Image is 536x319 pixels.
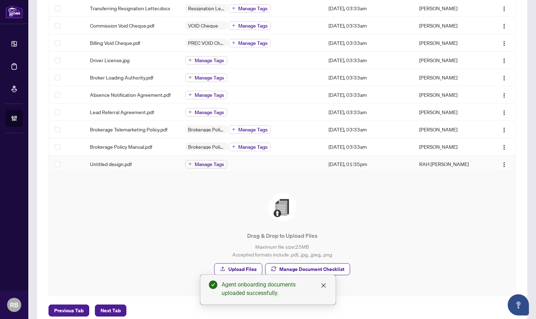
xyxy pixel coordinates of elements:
[498,89,510,100] button: Logo
[323,86,414,104] td: [DATE], 03:33am
[501,127,507,133] img: Logo
[323,155,414,173] td: [DATE], 01:35pm
[498,20,510,31] button: Logo
[501,110,507,116] img: Logo
[238,41,268,46] span: Manage Tags
[321,283,326,288] span: close
[232,41,235,45] span: plus
[188,110,192,114] span: plus
[195,58,224,63] span: Manage Tags
[414,52,485,69] td: [PERSON_NAME]
[54,305,84,316] span: Previous Tab
[232,24,235,27] span: plus
[90,4,170,12] span: Transferring Resignation Letter.docx
[6,5,23,18] img: logo
[195,162,224,167] span: Manage Tags
[498,106,510,118] button: Logo
[323,52,414,69] td: [DATE], 03:33am
[323,69,414,86] td: [DATE], 03:33am
[498,54,510,66] button: Logo
[229,4,271,13] button: Manage Tags
[414,121,485,138] td: [PERSON_NAME]
[229,143,271,151] button: Manage Tags
[185,91,227,99] button: Manage Tags
[188,162,192,166] span: plus
[498,124,510,135] button: Logo
[501,162,507,167] img: Logo
[63,243,501,258] p: Maximum file size: 25 MB Accepted formats include .pdf, .jpg, .jpeg, .png
[95,305,126,317] button: Next Tab
[232,145,235,148] span: plus
[209,280,217,289] span: check-circle
[185,40,228,45] span: PREC VOID Cheque
[63,231,501,240] p: Drag & Drop to Upload Files
[188,93,192,96] span: plus
[498,158,510,170] button: Logo
[238,144,268,149] span: Manage Tags
[279,264,344,275] span: Manage Document Checklist
[501,6,507,12] img: Logo
[501,23,507,29] img: Logo
[232,128,235,131] span: plus
[90,160,132,168] span: Untitled design.pdf
[414,86,485,104] td: [PERSON_NAME]
[90,39,140,47] span: Billing Void Cheque.pdf
[323,17,414,34] td: [DATE], 03:33am
[57,181,507,287] span: File UploadDrag & Drop to Upload FilesMaximum file size:25MBAccepted formats include .pdf, .jpg, ...
[498,141,510,152] button: Logo
[320,282,327,289] a: Close
[414,17,485,34] td: [PERSON_NAME]
[90,22,154,29] span: Commission Void Cheque.pdf
[501,58,507,64] img: Logo
[90,108,154,116] span: Lead Referral Agreement.pdf
[185,23,221,28] span: VOID Cheque
[414,69,485,86] td: [PERSON_NAME]
[238,6,268,11] span: Manage Tags
[238,127,268,132] span: Manage Tags
[185,56,227,65] button: Manage Tags
[188,76,192,79] span: plus
[232,6,235,10] span: plus
[185,144,228,149] span: Brokerage Policy Manual
[323,34,414,52] td: [DATE], 03:33am
[265,263,350,275] button: Manage Document Checklist
[185,73,227,82] button: Manage Tags
[498,37,510,48] button: Logo
[414,104,485,121] td: [PERSON_NAME]
[323,121,414,138] td: [DATE], 03:33am
[501,93,507,98] img: Logo
[49,305,89,317] button: Previous Tab
[268,193,296,221] img: File Upload
[185,127,228,132] span: Brokerage Policy Manual
[229,125,271,134] button: Manage Tags
[195,93,224,98] span: Manage Tags
[229,22,271,30] button: Manage Tags
[90,56,130,64] span: Driver License.jpg
[238,23,268,28] span: Manage Tags
[90,91,171,99] span: Absence Notification Agreement.pdf
[222,280,327,297] div: Agent onboarding documents uploaded successfully.
[90,73,153,81] span: Broker Loading Authority.pdf
[323,104,414,121] td: [DATE], 03:33am
[185,160,227,169] button: Manage Tags
[414,34,485,52] td: [PERSON_NAME]
[414,138,485,155] td: [PERSON_NAME]
[228,264,257,275] span: Upload Files
[185,108,227,117] button: Manage Tags
[501,75,507,81] img: Logo
[195,75,224,80] span: Manage Tags
[90,143,152,150] span: Brokerage Policy Manual.pdf
[414,155,485,173] td: RAH [PERSON_NAME]
[498,72,510,83] button: Logo
[214,263,262,275] button: Upload Files
[501,41,507,46] img: Logo
[498,2,510,14] button: Logo
[10,300,18,310] span: RB
[508,294,529,315] button: Open asap
[229,39,271,47] button: Manage Tags
[188,58,192,62] span: plus
[323,138,414,155] td: [DATE], 03:33am
[501,144,507,150] img: Logo
[195,110,224,115] span: Manage Tags
[90,125,167,133] span: Brokerage Telemarketing Policy.pdf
